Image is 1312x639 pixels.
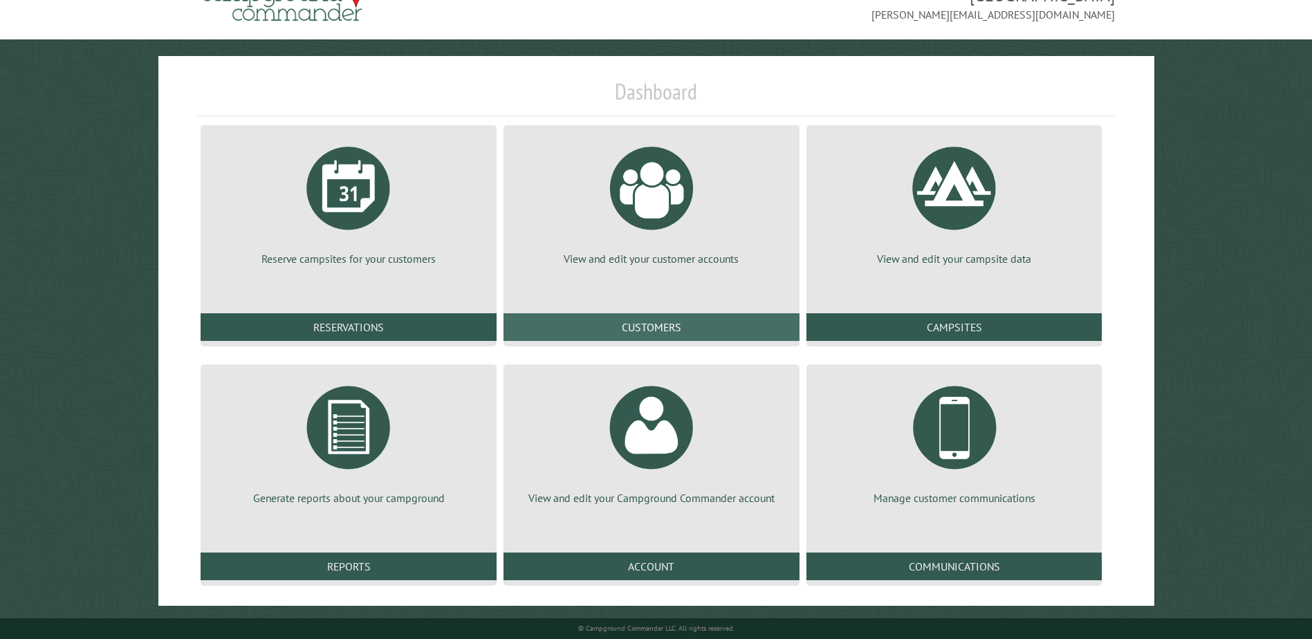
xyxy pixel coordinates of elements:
p: Generate reports about your campground [217,490,480,506]
a: Reports [201,553,497,580]
a: Generate reports about your campground [217,376,480,506]
a: Communications [806,553,1102,580]
p: Manage customer communications [823,490,1086,506]
a: View and edit your campsite data [823,136,1086,266]
a: Customers [503,313,800,341]
p: Reserve campsites for your customers [217,251,480,266]
p: View and edit your Campground Commander account [520,490,783,506]
a: View and edit your customer accounts [520,136,783,266]
a: Account [503,553,800,580]
a: Manage customer communications [823,376,1086,506]
small: © Campground Commander LLC. All rights reserved. [578,624,734,633]
a: View and edit your Campground Commander account [520,376,783,506]
p: View and edit your campsite data [823,251,1086,266]
a: Reservations [201,313,497,341]
a: Campsites [806,313,1102,341]
h1: Dashboard [197,78,1114,116]
p: View and edit your customer accounts [520,251,783,266]
a: Reserve campsites for your customers [217,136,480,266]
